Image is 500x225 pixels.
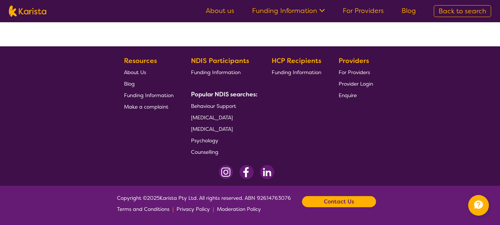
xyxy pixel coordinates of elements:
a: Psychology [191,135,255,146]
a: Funding Information [252,6,325,15]
span: Funding Information [272,69,321,76]
b: Popular NDIS searches: [191,90,258,98]
img: Karista logo [9,6,46,17]
img: Instagram [219,165,233,179]
img: LinkedIn [260,165,274,179]
a: Funding Information [272,66,321,78]
span: Funding Information [191,69,241,76]
b: Contact Us [324,196,354,207]
img: Facebook [239,165,254,179]
span: For Providers [339,69,370,76]
span: Provider Login [339,80,373,87]
span: [MEDICAL_DATA] [191,114,233,121]
a: Funding Information [191,66,255,78]
span: Moderation Policy [217,206,261,212]
span: [MEDICAL_DATA] [191,126,233,132]
b: Providers [339,56,369,65]
a: Enquire [339,89,373,101]
a: For Providers [343,6,384,15]
p: | [172,204,174,215]
a: For Providers [339,66,373,78]
span: Enquire [339,92,357,99]
a: Blog [124,78,174,89]
span: Psychology [191,137,218,144]
span: Make a complaint [124,103,168,110]
a: [MEDICAL_DATA] [191,112,255,123]
span: Behaviour Support [191,103,236,109]
a: About Us [124,66,174,78]
button: Channel Menu [468,195,489,216]
span: Copyright © 2025 Karista Pty Ltd. All rights reserved. ABN 92614763076 [117,192,291,215]
p: | [213,204,214,215]
span: About Us [124,69,146,76]
a: Behaviour Support [191,100,255,112]
a: Blog [402,6,416,15]
span: Back to search [439,7,486,16]
b: NDIS Participants [191,56,249,65]
span: Funding Information [124,92,174,99]
a: Privacy Policy [177,204,210,215]
b: Resources [124,56,157,65]
a: Moderation Policy [217,204,261,215]
span: Privacy Policy [177,206,210,212]
span: Blog [124,80,135,87]
a: Back to search [434,5,491,17]
a: Counselling [191,146,255,158]
span: Terms and Conditions [117,206,170,212]
a: Terms and Conditions [117,204,170,215]
a: Make a complaint [124,101,174,112]
b: HCP Recipients [272,56,321,65]
a: [MEDICAL_DATA] [191,123,255,135]
a: About us [206,6,234,15]
a: Provider Login [339,78,373,89]
a: Funding Information [124,89,174,101]
span: Counselling [191,149,218,155]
